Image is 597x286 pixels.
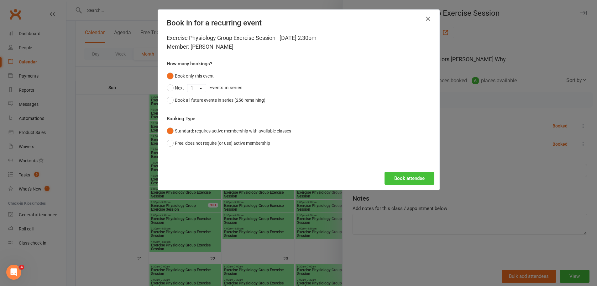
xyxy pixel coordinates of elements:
button: Book all future events in series (256 remaining) [167,94,265,106]
button: Free: does not require (or use) active membership [167,137,270,149]
div: Events in series [167,82,431,94]
h4: Book in for a recurring event [167,19,431,27]
div: Exercise Physiology Group Exercise Session - [DATE] 2:30pm Member: [PERSON_NAME] [167,34,431,51]
iframe: Intercom live chat [6,265,21,280]
span: 4 [19,265,24,270]
label: How many bookings? [167,60,212,67]
button: Next [167,82,184,94]
div: Book all future events in series (256 remaining) [175,97,265,104]
button: Book attendee [385,172,434,185]
button: Standard: requires active membership with available classes [167,125,291,137]
button: Book only this event [167,70,214,82]
label: Booking Type [167,115,195,122]
button: Close [423,14,433,24]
